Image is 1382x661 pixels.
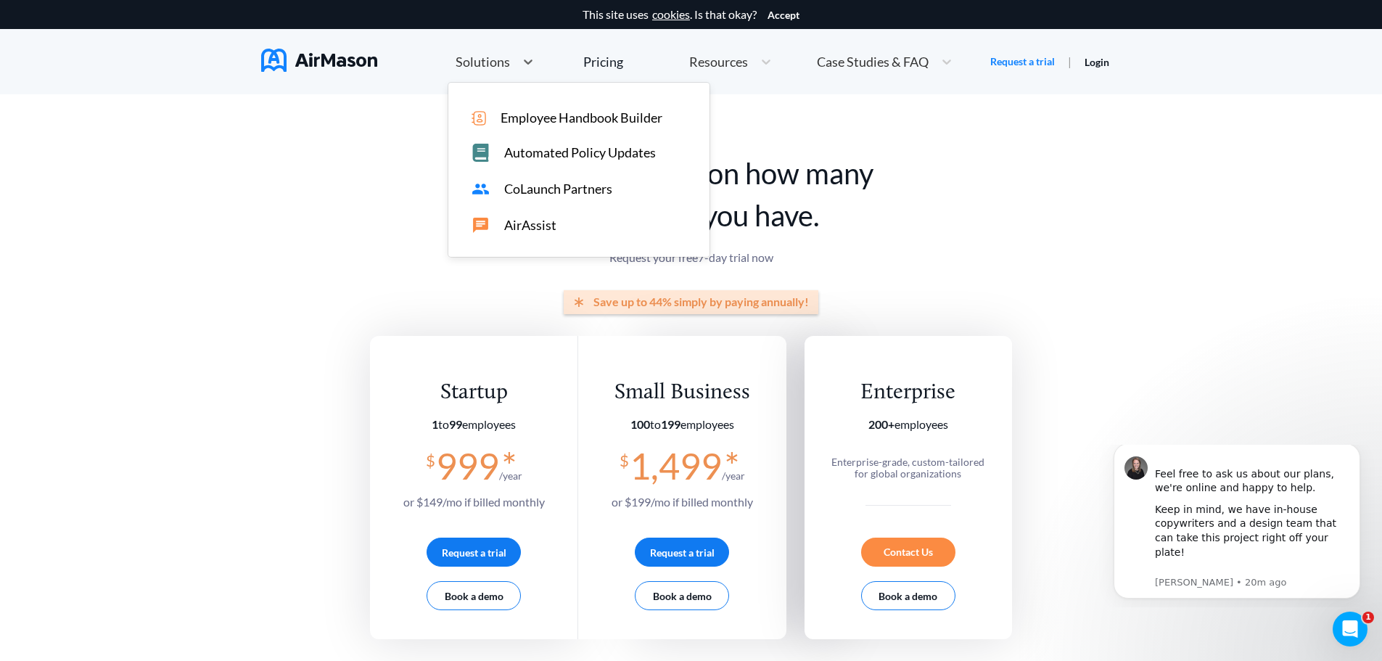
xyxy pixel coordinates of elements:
button: Request a trial [427,538,521,567]
span: to [630,417,680,431]
span: 1,499 [630,444,722,488]
div: Enterprise [824,379,992,406]
a: cookies [652,8,690,21]
span: Automated Policy Updates [504,145,656,160]
a: Pricing [583,49,623,75]
b: 1 [432,417,438,431]
div: Feel free to ask us about our plans, we're online and happy to help. [63,8,258,51]
b: 100 [630,417,650,431]
div: Pricing [583,55,623,68]
a: Request a trial [990,54,1055,69]
p: Request your free 7 -day trial now [370,251,1012,264]
b: 99 [449,417,462,431]
span: Enterprise-grade, custom-tailored for global organizations [831,456,984,480]
span: Solutions [456,55,510,68]
span: Resources [689,55,748,68]
span: $ [426,446,435,469]
section: employees [824,418,992,431]
span: CoLaunch Partners [504,181,612,197]
span: Employee Handbook Builder [501,110,662,126]
img: Profile image for Holly [33,12,56,35]
button: Request a trial [635,538,729,567]
b: 200+ [868,417,894,431]
b: 199 [661,417,680,431]
img: icon [472,111,486,126]
iframe: Intercom live chat [1333,612,1367,646]
span: to [432,417,462,431]
button: Book a demo [427,581,521,610]
section: employees [403,418,545,431]
span: 1 [1362,612,1374,623]
div: Message content [63,8,258,129]
span: | [1068,54,1072,68]
a: Login [1085,56,1109,68]
span: Save up to 44% simply by paying annually! [593,295,809,308]
button: Accept cookies [768,9,799,21]
div: Contact Us [861,538,955,567]
span: $ [620,446,629,469]
p: Message from Holly, sent 20m ago [63,131,258,144]
img: AirMason Logo [261,49,377,72]
span: or $ 199 /mo if billed monthly [612,495,753,509]
button: Book a demo [861,581,955,610]
div: Small Business [612,379,753,406]
iframe: Intercom notifications message [1092,445,1382,607]
h1: Pricing is based on how many employees you have. [370,152,1012,237]
button: Book a demo [635,581,729,610]
div: Keep in mind, we have in-house copywriters and a design team that can take this project right off... [63,58,258,129]
span: or $ 149 /mo if billed monthly [403,495,545,509]
span: 999 [436,444,499,488]
span: Case Studies & FAQ [817,55,929,68]
div: Startup [403,379,545,406]
span: AirAssist [504,218,556,233]
section: employees [612,418,753,431]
